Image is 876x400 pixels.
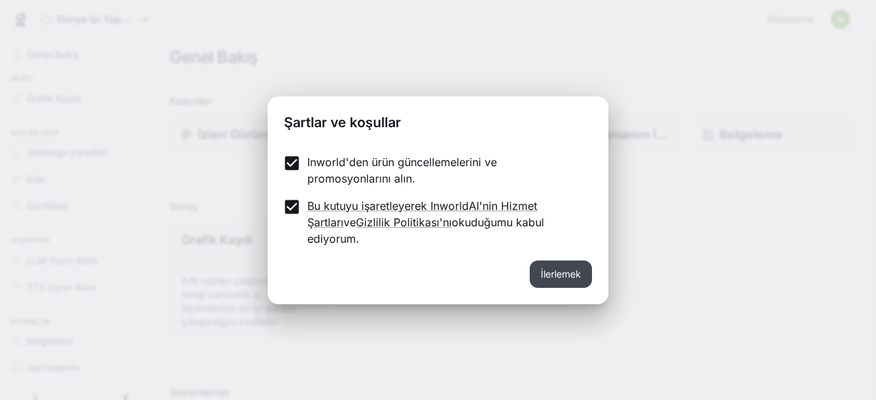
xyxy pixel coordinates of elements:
font: okuduğumu kabul ediyorum [307,215,544,245]
font: Şartlar ve koşullar [284,114,401,131]
font: Inworld'den ürün güncellemelerini ve promosyonlarını alın. [307,155,497,185]
a: Bu kutuyu işaretleyerek InworldAI'nin Hizmet Şartları [307,199,537,229]
a: Gizlilik Politikası'nı [356,215,452,229]
font: ve [344,215,356,229]
font: İlerlemek [541,268,581,280]
font: . [356,232,359,245]
button: İlerlemek [530,261,592,288]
